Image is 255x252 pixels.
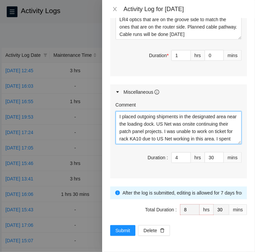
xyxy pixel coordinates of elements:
label: Comment [116,101,136,109]
textarea: Comment [116,7,242,40]
button: Deletedelete [138,225,170,236]
div: Miscellaneous info-circle [110,84,247,100]
div: Activity Log for [DATE] [124,5,247,13]
span: info-circle [115,191,120,195]
div: Total Duration : [145,206,177,213]
span: close [112,6,118,12]
div: Duration : [147,154,168,161]
div: Miscellaneous [124,88,160,96]
span: Submit [116,227,130,234]
button: Submit [110,225,136,236]
span: delete [160,228,165,234]
div: hrs [200,204,214,215]
div: mins [224,50,242,61]
button: Close [110,6,120,12]
span: Delete [143,227,157,234]
div: mins [229,204,247,215]
span: caret-right [116,90,120,94]
div: mins [224,152,242,163]
div: hrs [191,50,205,61]
textarea: Comment [116,111,242,144]
div: hrs [191,152,205,163]
span: info-circle [155,90,159,94]
div: Duration [149,52,169,59]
